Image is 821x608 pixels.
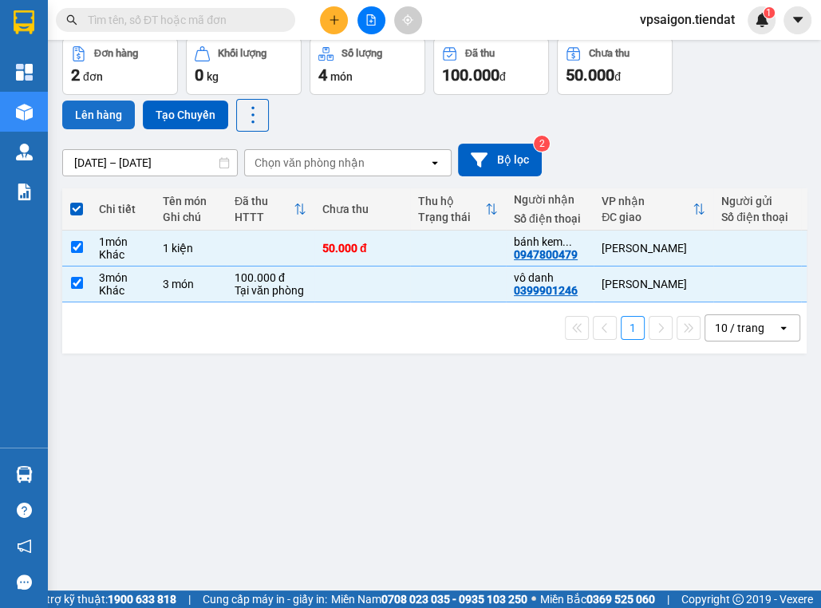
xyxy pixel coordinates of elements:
span: file-add [365,14,377,26]
input: Tìm tên, số ĐT hoặc mã đơn [88,11,276,29]
div: Đã thu [465,48,495,59]
button: Số lượng4món [310,38,425,95]
div: Người gửi [721,195,793,207]
div: 3 món [99,271,147,284]
div: Khối lượng [218,48,266,59]
strong: 0369 525 060 [586,593,655,606]
div: 10 / trang [715,320,764,336]
div: Số điện thoại [514,212,586,225]
div: 100.000 đ [235,271,306,284]
span: 100.000 [442,65,499,85]
div: vô danh [514,271,586,284]
div: Đơn hàng [94,48,138,59]
span: 1 [766,7,772,18]
span: | [667,590,669,608]
span: 50.000 [566,65,614,85]
div: bánh kem thuý mai [514,235,586,248]
button: aim [394,6,422,34]
th: Toggle SortBy [594,188,713,231]
div: Chưa thu [589,48,630,59]
div: Người nhận [514,193,586,206]
span: đơn [83,70,103,83]
span: 2 [71,65,80,85]
div: 1 kiện [163,242,219,255]
div: 0947800479 [514,248,578,261]
div: Chi tiết [99,203,147,215]
div: Đã thu [235,195,294,207]
span: ... [562,235,572,248]
button: Lên hàng [62,101,135,129]
div: Tại văn phòng [235,284,306,297]
button: caret-down [784,6,811,34]
span: | [188,590,191,608]
button: Khối lượng0kg [186,38,302,95]
sup: 2 [534,136,550,152]
th: Toggle SortBy [227,188,314,231]
img: warehouse-icon [16,466,33,483]
strong: 0708 023 035 - 0935 103 250 [381,593,527,606]
span: Hỗ trợ kỹ thuật: [30,590,176,608]
span: aim [402,14,413,26]
img: logo-vxr [14,10,34,34]
span: 0 [195,65,203,85]
span: món [330,70,353,83]
div: Thu hộ [418,195,485,207]
div: [PERSON_NAME] [602,278,705,290]
span: search [66,14,77,26]
img: warehouse-icon [16,104,33,120]
div: 1 món [99,235,147,248]
span: message [17,574,32,590]
img: dashboard-icon [16,64,33,81]
div: ĐC giao [602,211,693,223]
svg: open [428,156,441,169]
div: Số lượng [341,48,382,59]
span: vpsaigon.tiendat [627,10,748,30]
div: Tên món [163,195,219,207]
div: HTTT [235,211,294,223]
button: Đã thu100.000đ [433,38,549,95]
div: Ghi chú [163,211,219,223]
div: VP nhận [602,195,693,207]
div: 0399901246 [514,284,578,297]
div: Chưa thu [322,203,402,215]
button: plus [320,6,348,34]
div: Khác [99,284,147,297]
span: plus [329,14,340,26]
span: Miền Nam [331,590,527,608]
div: 50.000 đ [322,242,402,255]
div: [PERSON_NAME] [602,242,705,255]
div: Số điện thoại [721,211,793,223]
sup: 1 [764,7,775,18]
span: đ [499,70,506,83]
span: Cung cấp máy in - giấy in: [203,590,327,608]
th: Toggle SortBy [410,188,506,231]
svg: open [777,322,790,334]
strong: 1900 633 818 [108,593,176,606]
span: caret-down [791,13,805,27]
span: ⚪️ [531,596,536,602]
span: 4 [318,65,327,85]
div: Chọn văn phòng nhận [255,155,365,171]
button: Tạo Chuyến [143,101,228,129]
img: icon-new-feature [755,13,769,27]
span: Miền Bắc [540,590,655,608]
button: 1 [621,316,645,340]
span: kg [207,70,219,83]
span: đ [614,70,621,83]
button: file-add [357,6,385,34]
div: 3 món [163,278,219,290]
img: solution-icon [16,184,33,200]
button: Bộ lọc [458,144,542,176]
span: notification [17,539,32,554]
div: Khác [99,248,147,261]
input: Select a date range. [63,150,237,176]
img: warehouse-icon [16,144,33,160]
div: Trạng thái [418,211,485,223]
span: question-circle [17,503,32,518]
button: Đơn hàng2đơn [62,38,178,95]
span: copyright [732,594,744,605]
button: Chưa thu50.000đ [557,38,673,95]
